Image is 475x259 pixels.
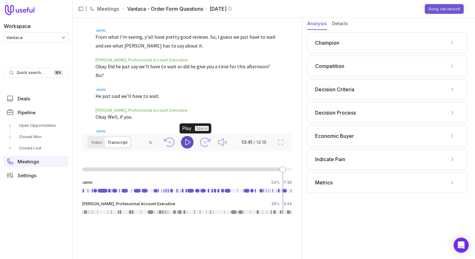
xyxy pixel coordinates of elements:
[76,4,85,14] button: Collapse sidebar
[96,62,276,80] blockquote: Okay. Did he just say we'll have to wait or did he give you a time for this afternoon? No?
[4,170,68,181] a: Settings
[96,28,276,32] span: Jenni
[271,201,292,206] div: 26%
[315,62,344,70] span: Competition
[96,129,276,133] span: Jenni
[96,58,276,62] span: [PERSON_NAME], Professional Account Executive
[274,136,287,149] button: Fullscreen
[18,110,35,115] span: Pipeline
[82,201,175,206] span: [PERSON_NAME], Professional Account Executive
[18,96,30,101] span: Deals
[4,107,68,118] a: Pipeline
[4,132,68,142] a: Closed Won
[85,5,87,13] span: |
[307,18,327,30] button: Analysis
[195,126,209,131] kbd: Space
[163,136,176,149] button: Seek back 15 seconds
[203,140,207,144] text: 15
[315,155,345,163] span: Indicate Pain
[203,5,210,13] span: ·
[4,93,68,104] a: Deals
[315,179,333,186] span: Metrics
[89,137,105,147] button: Video
[96,87,276,92] span: Jenni
[241,139,252,145] time: 13:41
[254,139,255,145] span: /
[96,32,276,50] blockquote: From what I'm seeing, y'all have pretty good reviews. So, I guess we just have to wait and see wh...
[17,70,44,75] span: Quick search...
[4,121,68,153] div: Pipeline submenu
[18,173,36,178] span: Settings
[4,156,68,167] a: Meetings
[181,136,194,149] button: Play
[454,238,469,253] div: Open Intercom Messenger
[315,109,356,116] span: Decision Process
[53,70,63,76] kbd: ⌘ K
[4,22,31,30] label: Workspace
[332,18,348,30] button: Details
[96,133,276,168] blockquote: Oh, yikes. So, I'll let him deal with that. I don't want to press the issue while he's in a shitt...
[315,132,354,140] span: Economic Buyer
[425,4,464,14] button: Gong call record
[4,143,68,153] a: Closed Lost
[315,86,354,93] span: Decision Criteria
[96,92,276,100] blockquote: He just said we'll have to wait.
[315,39,339,47] span: Champion
[18,159,39,164] span: Meetings
[199,136,211,149] button: Seek forward 15 seconds
[216,136,229,149] button: Mute
[256,139,266,145] time: 14:18
[96,112,276,121] blockquote: Okay. Well, if you.
[4,121,68,131] a: Open Opportunities
[82,180,92,185] span: Jenni
[97,5,119,13] a: Meetings
[96,108,276,112] span: [PERSON_NAME], Professional Account Executive
[127,5,232,13] span: Vantaca - Order Form Questions
[168,140,172,144] text: 15
[105,137,130,147] button: Transcript
[271,180,292,185] div: 53%
[182,125,191,132] span: Play
[210,5,227,13] time: [DATE]
[143,138,158,147] button: 1x
[283,180,292,185] time: 7:36
[283,201,292,206] time: 3:44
